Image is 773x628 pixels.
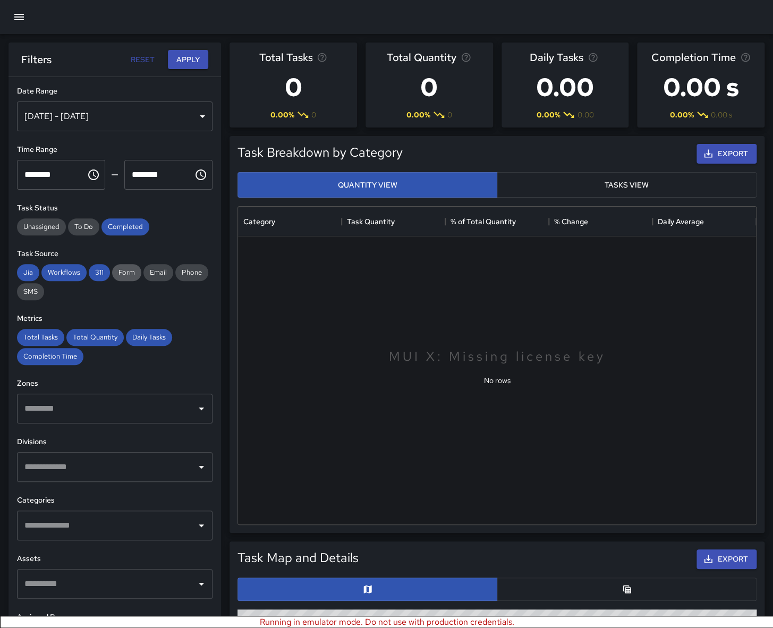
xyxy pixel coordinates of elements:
[17,218,66,235] div: Unassigned
[17,436,213,448] h6: Divisions
[497,578,757,601] button: Table
[175,268,208,277] span: Phone
[17,612,213,623] h6: Assigned By
[17,352,83,361] span: Completion Time
[126,329,172,346] div: Daily Tasks
[190,164,211,185] button: Choose time, selected time is 11:59 PM
[588,52,598,63] svg: Average number of tasks per day in the selected period, compared to the previous period.
[445,207,549,236] div: % of Total Quantity
[17,248,213,260] h6: Task Source
[711,109,732,120] span: 0.00 s
[362,584,373,595] svg: Map
[66,329,124,346] div: Total Quantity
[622,584,632,595] svg: Table
[41,264,87,281] div: Workflows
[243,207,275,236] div: Category
[530,66,600,108] h3: 0.00
[237,144,403,161] h5: Task Breakdown by Category
[112,264,141,281] div: Form
[194,460,209,474] button: Open
[68,222,99,231] span: To Do
[651,49,736,66] span: Completion Time
[259,49,312,66] span: Total Tasks
[451,207,516,236] div: % of Total Quantity
[447,109,452,120] span: 0
[17,378,213,389] h6: Zones
[696,144,757,164] button: Export
[17,144,213,156] h6: Time Range
[342,207,445,236] div: Task Quantity
[237,578,497,601] button: Map
[83,164,104,185] button: Choose time, selected time is 12:00 AM
[101,218,149,235] div: Completed
[66,333,124,342] span: Total Quantity
[17,287,44,296] span: SMS
[740,52,751,63] svg: Average time taken to complete tasks in the selected period, compared to the previous period.
[549,207,652,236] div: % Change
[41,268,87,277] span: Workflows
[17,348,83,365] div: Completion Time
[17,333,64,342] span: Total Tasks
[168,50,208,70] button: Apply
[17,101,213,131] div: [DATE] - [DATE]
[17,202,213,214] h6: Task Status
[89,264,110,281] div: 311
[652,207,756,236] div: Daily Average
[194,518,209,533] button: Open
[17,264,39,281] div: Jia
[143,264,173,281] div: Email
[536,109,560,120] span: 0.00 %
[143,268,173,277] span: Email
[670,109,694,120] span: 0.00 %
[101,222,149,231] span: Completed
[347,207,395,236] div: Task Quantity
[387,66,471,108] h3: 0
[17,329,64,346] div: Total Tasks
[17,86,213,97] h6: Date Range
[651,66,751,108] h3: 0.00 s
[577,109,593,120] span: 0.00
[17,553,213,565] h6: Assets
[68,218,99,235] div: To Do
[530,49,583,66] span: Daily Tasks
[17,495,213,506] h6: Categories
[270,109,294,120] span: 0.00 %
[89,268,110,277] span: 311
[238,207,342,236] div: Category
[317,52,327,63] svg: Total number of tasks in the selected period, compared to the previous period.
[175,264,208,281] div: Phone
[125,50,159,70] button: Reset
[112,268,141,277] span: Form
[17,222,66,231] span: Unassigned
[17,268,39,277] span: Jia
[406,109,430,120] span: 0.00 %
[658,207,704,236] div: Daily Average
[461,52,471,63] svg: Total task quantity in the selected period, compared to the previous period.
[17,283,44,300] div: SMS
[311,109,316,120] span: 0
[554,207,588,236] div: % Change
[237,549,359,566] h5: Task Map and Details
[17,313,213,325] h6: Metrics
[194,576,209,591] button: Open
[237,172,497,198] button: Quantity View
[194,401,209,416] button: Open
[696,549,757,569] button: Export
[21,51,52,68] h6: Filters
[126,333,172,342] span: Daily Tasks
[387,49,456,66] span: Total Quantity
[259,66,327,108] h3: 0
[497,172,757,198] button: Tasks View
